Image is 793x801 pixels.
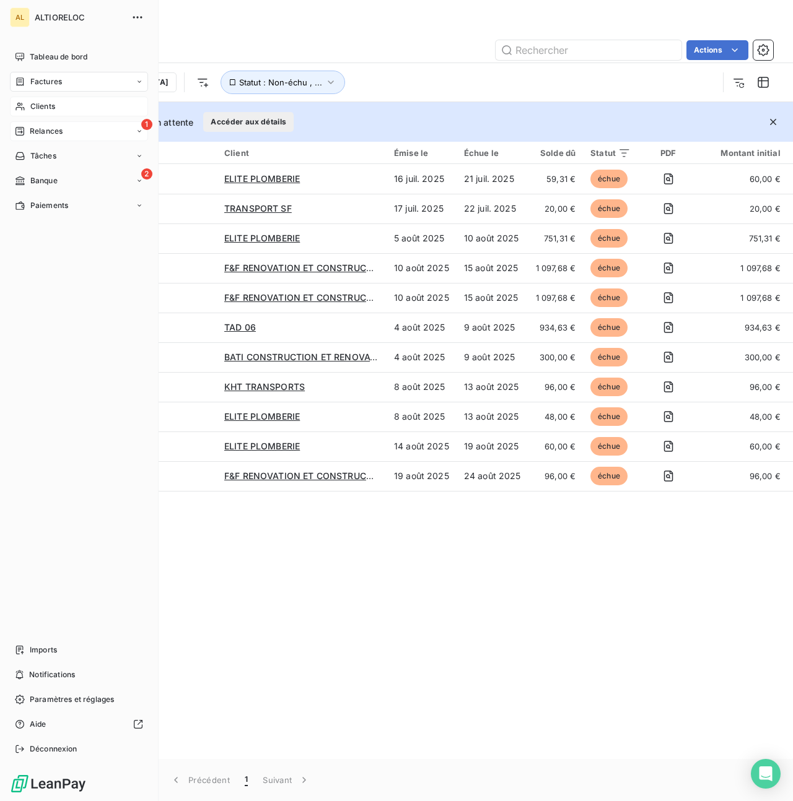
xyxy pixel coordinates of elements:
span: échue [590,318,628,337]
span: TRANSPORT SF [224,203,292,214]
span: échue [590,467,628,485]
a: Tableau de bord [10,47,148,67]
span: 96,00 € [536,381,576,393]
span: 96,00 € [706,470,780,482]
span: 934,63 € [536,321,576,334]
div: Montant initial [706,148,780,158]
button: Accéder aux détails [203,112,294,132]
button: Précédent [162,767,237,793]
span: 60,00 € [706,440,780,452]
td: 17 juil. 2025 [387,194,457,223]
span: 1 [245,774,248,786]
td: 9 août 2025 [457,342,528,372]
span: 1 097,68 € [536,262,576,274]
button: Suivant [255,767,318,793]
button: Statut : Non-échu , ... [221,71,345,94]
div: AL [10,7,30,27]
a: Aide [10,714,148,734]
span: 96,00 € [536,470,576,482]
span: Aide [30,719,46,730]
div: Client [224,148,379,158]
span: ELITE PLOMBERIE [224,233,300,243]
a: Paramètres et réglages [10,690,148,709]
td: 13 août 2025 [457,402,528,431]
span: 60,00 € [706,173,780,185]
td: 13 août 2025 [457,372,528,402]
td: 19 août 2025 [457,431,528,461]
span: ELITE PLOMBERIE [224,411,300,422]
span: 300,00 € [536,351,576,363]
td: 8 août 2025 [387,372,457,402]
span: F&F RENOVATION ET CONSTRUCTION [224,262,388,273]
a: 2Banque [10,171,148,191]
span: échue [590,259,628,277]
td: 9 août 2025 [457,313,528,342]
span: Déconnexion [30,743,77,755]
a: Tâches [10,146,148,166]
td: 10 août 2025 [387,253,457,283]
span: Factures [30,76,62,87]
span: Tableau de bord [30,51,87,63]
button: 1 [237,767,255,793]
td: 10 août 2025 [387,283,457,313]
div: Émise le [394,148,449,158]
div: PDF [646,148,691,158]
span: 59,31 € [536,173,576,185]
span: Banque [30,175,58,186]
span: échue [590,229,628,248]
span: 1 097,68 € [706,292,780,304]
span: BATI CONSTRUCTION ET RENOVATION [224,352,392,362]
span: F&F RENOVATION ET CONSTRUCTION [224,470,388,481]
span: Paramètres et réglages [30,694,114,705]
span: échue [590,437,628,456]
span: 2 [141,168,152,180]
td: 16 juil. 2025 [387,164,457,194]
span: échue [590,407,628,426]
span: 1 097,68 € [536,292,576,304]
span: Tâches [30,150,56,162]
div: Open Intercom Messenger [751,759,781,789]
span: Notifications [29,669,75,680]
span: ELITE PLOMBERIE [224,441,300,451]
span: KHT TRANSPORTS [224,381,305,392]
span: Statut : Non-échu , ... [239,77,322,87]
span: ALTIORELOC [35,12,124,22]
td: 15 août 2025 [457,283,528,313]
td: 4 août 2025 [387,313,457,342]
span: 48,00 € [536,410,576,423]
span: Clients [30,101,55,112]
td: 24 août 2025 [457,461,528,491]
td: 22 juil. 2025 [457,194,528,223]
span: échue [590,170,628,188]
span: échue [590,199,628,218]
span: 934,63 € [706,321,780,334]
td: 14 août 2025 [387,431,457,461]
button: Actions [686,40,748,60]
span: échue [590,378,628,396]
span: Paiements [30,200,68,211]
span: 60,00 € [536,440,576,452]
span: échue [590,348,628,366]
a: Factures [10,72,148,92]
span: 96,00 € [706,381,780,393]
span: 48,00 € [706,410,780,423]
span: Relances [30,126,63,137]
span: ELITE PLOMBERIE [224,173,300,184]
span: 751,31 € [706,232,780,245]
span: échue [590,288,628,307]
div: Statut [590,148,631,158]
span: 20,00 € [536,202,576,215]
input: Rechercher [496,40,681,60]
div: Échue le [464,148,521,158]
span: F&F RENOVATION ET CONSTRUCTION [224,292,388,303]
span: Imports [30,644,57,656]
td: 10 août 2025 [457,223,528,253]
a: Clients [10,97,148,116]
td: 15 août 2025 [457,253,528,283]
td: 5 août 2025 [387,223,457,253]
span: 20,00 € [706,202,780,215]
td: 4 août 2025 [387,342,457,372]
span: 1 [141,119,152,130]
span: 1 097,68 € [706,262,780,274]
a: Imports [10,640,148,660]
